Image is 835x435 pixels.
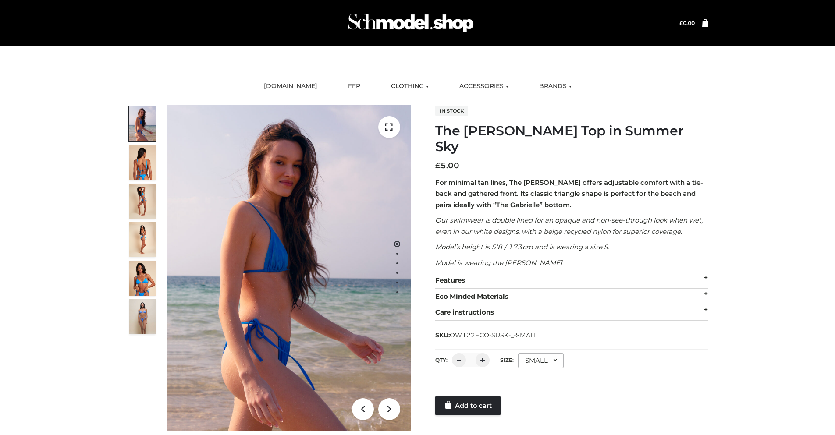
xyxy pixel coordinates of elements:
[129,184,156,219] img: 4.Alex-top_CN-1-1-2.jpg
[435,178,703,209] strong: For minimal tan lines, The [PERSON_NAME] offers adjustable comfort with a tie-back and gathered f...
[129,299,156,334] img: SSVC.jpg
[435,304,708,321] div: Care instructions
[435,106,468,116] span: In stock
[167,105,411,431] img: 1.Alex-top_SS-1_4464b1e7-c2c9-4e4b-a62c-58381cd673c0 (1)
[533,77,578,96] a: BRANDS
[500,357,514,363] label: Size:
[129,222,156,257] img: 3.Alex-top_CN-1-1-2.jpg
[679,20,683,26] span: £
[435,396,501,415] a: Add to cart
[435,216,703,236] em: Our swimwear is double lined for an opaque and non-see-through look when wet, even in our white d...
[129,261,156,296] img: 2.Alex-top_CN-1-1-2.jpg
[435,123,708,155] h1: The [PERSON_NAME] Top in Summer Sky
[257,77,324,96] a: [DOMAIN_NAME]
[435,243,609,251] em: Model’s height is 5’8 / 173cm and is wearing a size S.
[435,161,459,170] bdi: 5.00
[450,331,537,339] span: OW122ECO-SUSK-_-SMALL
[679,20,695,26] a: £0.00
[435,272,708,289] div: Features
[679,20,695,26] bdi: 0.00
[435,258,562,267] em: Model is wearing the [PERSON_NAME]
[345,6,476,40] img: Schmodel Admin 964
[435,289,708,305] div: Eco Minded Materials
[435,330,538,340] span: SKU:
[453,77,515,96] a: ACCESSORIES
[384,77,435,96] a: CLOTHING
[518,353,564,368] div: SMALL
[341,77,367,96] a: FFP
[129,106,156,141] img: 1.Alex-top_SS-1_4464b1e7-c2c9-4e4b-a62c-58381cd673c0-1.jpg
[435,357,448,363] label: QTY:
[129,145,156,180] img: 5.Alex-top_CN-1-1_1-1.jpg
[435,161,441,170] span: £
